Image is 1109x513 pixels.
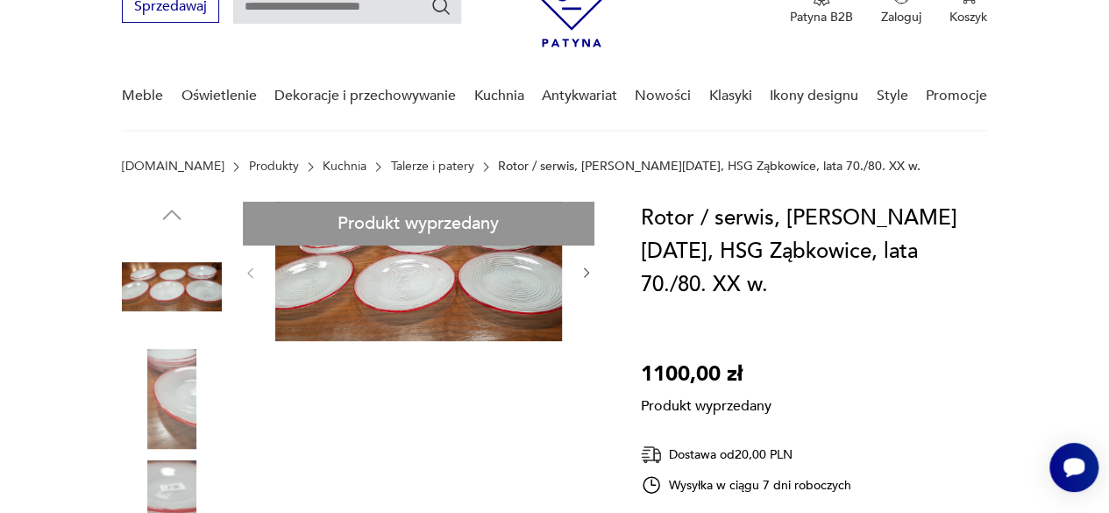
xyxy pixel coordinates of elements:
[881,9,921,25] p: Zaloguj
[949,9,987,25] p: Koszyk
[542,62,617,130] a: Antykwariat
[122,2,219,14] a: Sprzedawaj
[790,9,853,25] p: Patyna B2B
[498,160,921,174] p: Rotor / serwis, [PERSON_NAME][DATE], HSG Ząbkowice, lata 70./80. XX w.
[323,160,366,174] a: Kuchnia
[641,202,987,302] h1: Rotor / serwis, [PERSON_NAME][DATE], HSG Ząbkowice, lata 70./80. XX w.
[770,62,858,130] a: Ikony designu
[641,444,851,466] div: Dostawa od 20,00 PLN
[249,160,299,174] a: Produkty
[641,358,771,391] p: 1100,00 zł
[274,62,456,130] a: Dekoracje i przechowywanie
[641,444,662,466] img: Ikona dostawy
[641,391,771,416] p: Produkt wyprzedany
[641,474,851,495] div: Wysyłka w ciągu 7 dni roboczych
[122,160,224,174] a: [DOMAIN_NAME]
[635,62,691,130] a: Nowości
[473,62,523,130] a: Kuchnia
[122,62,163,130] a: Meble
[709,62,752,130] a: Klasyki
[391,160,474,174] a: Talerze i patery
[1049,443,1098,492] iframe: Smartsupp widget button
[926,62,987,130] a: Promocje
[181,62,257,130] a: Oświetlenie
[876,62,907,130] a: Style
